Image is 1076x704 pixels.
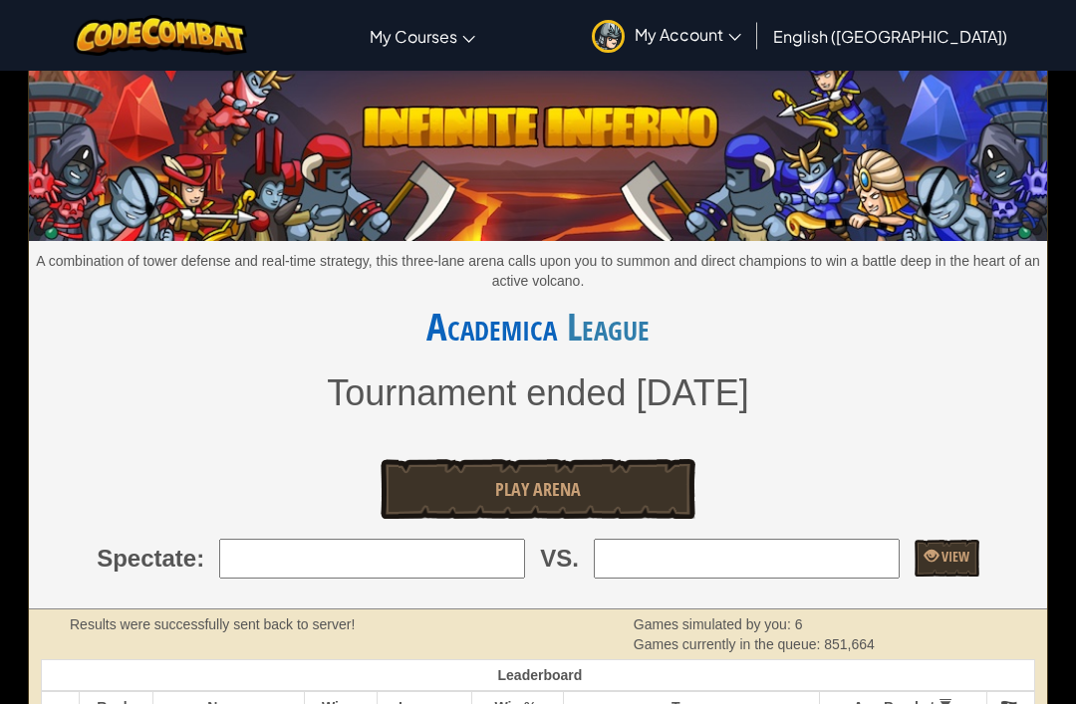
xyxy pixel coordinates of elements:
span: 6 [795,616,803,632]
span: English ([GEOGRAPHIC_DATA]) [773,26,1007,47]
span: VS. [540,542,579,576]
p: A combination of tower defense and real-time strategy, this three-lane arena calls upon you to su... [29,251,1047,291]
strong: Results were successfully sent back to server! [70,616,355,632]
img: CodeCombat logo [74,15,248,56]
span: 851,664 [824,636,875,652]
span: My Account [635,24,741,45]
a: My Courses [360,9,485,63]
span: Play Arena [495,477,581,502]
img: Infinite Inferno [29,63,1047,241]
span: League [557,300,650,352]
span: Games simulated by you: [634,616,795,632]
span: My Courses [370,26,457,47]
span: View [939,547,969,566]
span: Tournament ended [DATE] [327,372,749,413]
a: English ([GEOGRAPHIC_DATA]) [763,9,1017,63]
a: My Account [582,4,751,67]
span: Leaderboard [498,667,583,683]
span: Games currently in the queue: [634,636,824,652]
a: Play Arena [381,459,695,519]
a: Academica [426,300,557,352]
span: : [196,542,204,576]
img: avatar [592,20,625,53]
span: Spectate [97,542,196,576]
